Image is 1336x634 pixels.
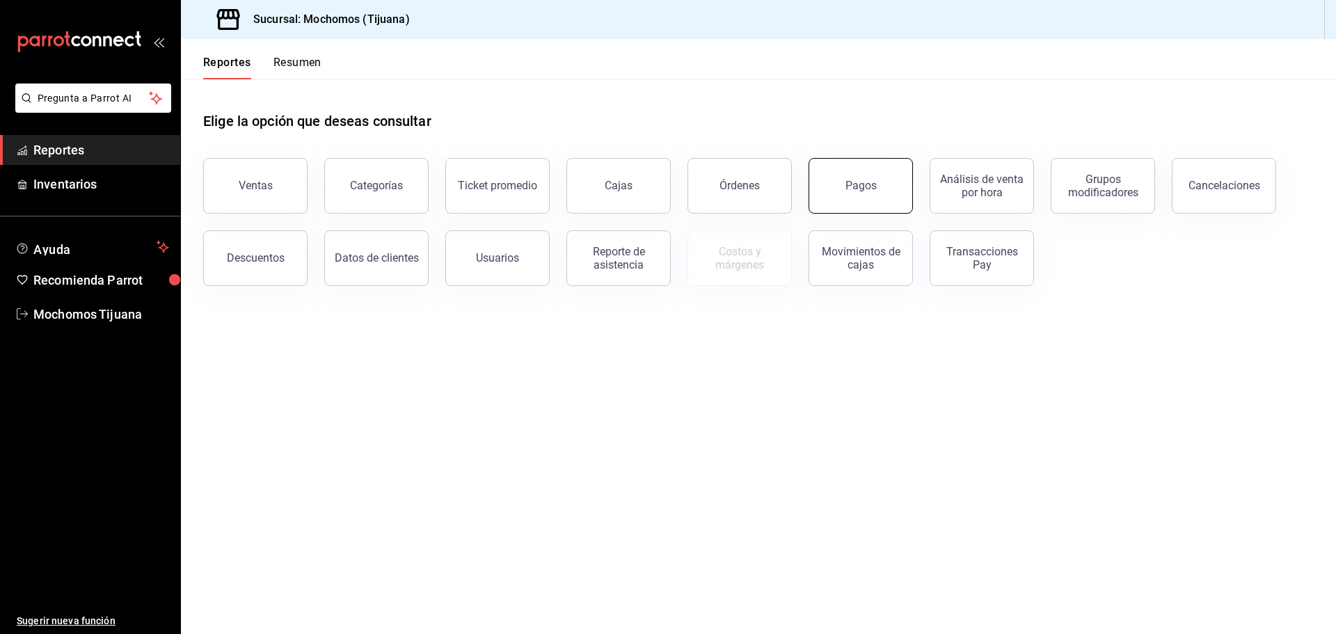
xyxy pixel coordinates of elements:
span: Pregunta a Parrot AI [38,91,150,106]
div: Ventas [239,179,273,192]
div: Cancelaciones [1188,179,1260,192]
button: Reporte de asistencia [566,230,671,286]
div: Órdenes [719,179,760,192]
h1: Elige la opción que deseas consultar [203,111,431,132]
button: Usuarios [445,230,550,286]
button: Cajas [566,158,671,214]
button: Análisis de venta por hora [930,158,1034,214]
button: open_drawer_menu [153,36,164,47]
span: Mochomos Tijuana [33,305,169,324]
div: Usuarios [476,251,519,264]
button: Categorías [324,158,429,214]
button: Grupos modificadores [1051,158,1155,214]
button: Transacciones Pay [930,230,1034,286]
div: Grupos modificadores [1060,173,1146,199]
button: Resumen [273,56,321,79]
button: Ventas [203,158,308,214]
a: Pregunta a Parrot AI [10,101,171,116]
button: Datos de clientes [324,230,429,286]
button: Ticket promedio [445,158,550,214]
span: Ayuda [33,239,151,255]
button: Reportes [203,56,251,79]
span: Sugerir nueva función [17,614,169,628]
button: Movimientos de cajas [809,230,913,286]
div: Categorías [350,179,403,192]
div: navigation tabs [203,56,321,79]
div: Análisis de venta por hora [939,173,1025,199]
div: Cajas [605,179,633,192]
button: Descuentos [203,230,308,286]
button: Órdenes [687,158,792,214]
h3: Sucursal: Mochomos (Tijuana) [242,11,410,28]
div: Costos y márgenes [697,245,783,271]
button: Pagos [809,158,913,214]
button: Pregunta a Parrot AI [15,84,171,113]
div: Datos de clientes [335,251,419,264]
div: Transacciones Pay [939,245,1025,271]
div: Pagos [845,179,877,192]
div: Movimientos de cajas [818,245,904,271]
span: Inventarios [33,175,169,193]
div: Reporte de asistencia [575,245,662,271]
div: Descuentos [227,251,285,264]
span: Reportes [33,141,169,159]
button: Contrata inventarios para ver este reporte [687,230,792,286]
span: Recomienda Parrot [33,271,169,290]
div: Ticket promedio [458,179,537,192]
button: Cancelaciones [1172,158,1276,214]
